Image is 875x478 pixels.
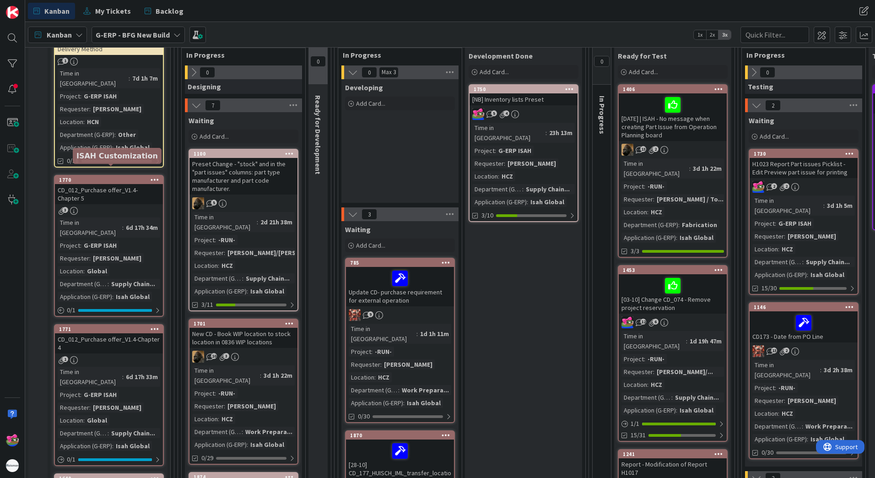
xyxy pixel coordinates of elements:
span: : [498,171,499,181]
span: Add Card... [356,99,385,108]
div: Time in [GEOGRAPHIC_DATA] [752,196,823,216]
span: 10 [211,353,217,359]
div: Time in [GEOGRAPHIC_DATA] [192,365,260,386]
div: Application (G-ERP) [192,286,247,296]
div: 1406 [623,86,727,92]
span: : [527,197,528,207]
span: : [122,372,124,382]
span: Ready for Development [313,95,323,174]
img: JK [621,316,633,328]
div: Isah Global [528,197,567,207]
span: Add Card... [480,68,509,76]
span: : [778,244,779,254]
div: Supply Chain... [109,279,157,289]
span: 13 [640,146,646,152]
div: Requester [58,402,89,413]
div: HCZ [648,207,664,217]
div: Requester [192,248,224,258]
div: Requester [58,253,89,263]
span: : [416,329,418,339]
span: 4 [503,110,509,116]
span: : [495,146,496,156]
div: 0/1 [55,454,163,465]
div: 1d 1h 11m [418,329,451,339]
span: 2 [783,183,789,189]
span: 7 [205,100,221,111]
div: 1750 [470,85,578,93]
div: Location [621,380,647,390]
div: 1100Preset Change - "stock" and in the "part issues" columns: part type manufacturer and part cod... [189,150,297,195]
span: : [380,359,382,369]
div: 2d 21h 38m [258,217,295,227]
span: : [802,257,804,267]
span: Development Done [469,51,533,60]
div: 1146CD173 - Date from PO Line [750,303,858,342]
div: Location [58,266,83,276]
div: Department (G-ERP) [58,130,114,140]
div: Time in [GEOGRAPHIC_DATA] [58,217,122,238]
span: : [108,279,109,289]
div: Project [621,181,644,191]
div: H1023 Report Part issues Picklist - Edit Preview part issue for printing [750,158,858,178]
div: Project [752,218,775,228]
div: 1d 19h 47m [687,336,724,346]
span: : [398,385,400,395]
span: : [647,207,648,217]
div: 3d 1h 22m [261,370,295,380]
a: Kanban [28,3,75,19]
div: Department (G-ERP) [621,220,678,230]
div: -RUN- [373,347,394,357]
span: : [247,286,248,296]
span: 5 [211,200,217,206]
div: Supply Chain... [243,273,292,283]
div: Preset Change - "stock" and in the "part issues" columns: part type manufacturer and part code ma... [189,158,297,195]
div: Department (G-ERP) [58,279,108,289]
div: 3d 2h 38m [821,365,855,375]
div: [PERSON_NAME] [225,401,278,411]
span: : [83,117,85,127]
span: Waiting [345,225,371,234]
span: : [112,142,113,152]
div: Isah Global [808,270,847,280]
div: 1406 [619,85,727,93]
div: [PERSON_NAME] / To... [654,194,726,204]
div: Department (G-ERP) [472,184,522,194]
span: : [89,104,91,114]
div: [PERSON_NAME]/[PERSON_NAME]... [225,248,335,258]
span: My Tickets [95,5,131,16]
div: CD173 - Date from PO Line [750,311,858,342]
span: Add Card... [629,68,658,76]
div: G-ERP ISAH [81,91,119,101]
span: Add Card... [200,132,229,141]
span: : [112,292,113,302]
div: JK [750,181,858,193]
div: Project [472,146,495,156]
div: HCZ [499,171,515,181]
span: : [689,163,691,174]
div: JK [470,108,578,120]
div: CD_012_Purchase offer_V1.4- Chapter 5 [55,184,163,204]
img: JK [752,181,764,193]
div: Location [472,171,498,181]
span: In Progress [186,50,294,60]
span: 5 [491,110,497,116]
div: JK [619,316,727,328]
div: [PERSON_NAME] [91,253,144,263]
div: Department (G-ERP) [621,392,671,402]
div: Isah Global [405,398,443,408]
span: 3/10 [481,211,493,220]
span: : [823,201,825,211]
img: ND [192,197,204,209]
span: Add Card... [760,132,789,141]
div: Location [752,244,778,254]
span: : [807,270,808,280]
div: 1453 [623,267,727,273]
div: JK [346,309,454,321]
span: : [215,388,216,398]
div: 1701 [189,320,297,328]
span: : [224,401,225,411]
span: 1x [694,30,706,39]
div: [03-10] Change CD_074 - Remove project reservation [619,274,727,314]
span: Support [19,1,42,12]
div: 1750[NB] Inventory lists Preset [470,85,578,105]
